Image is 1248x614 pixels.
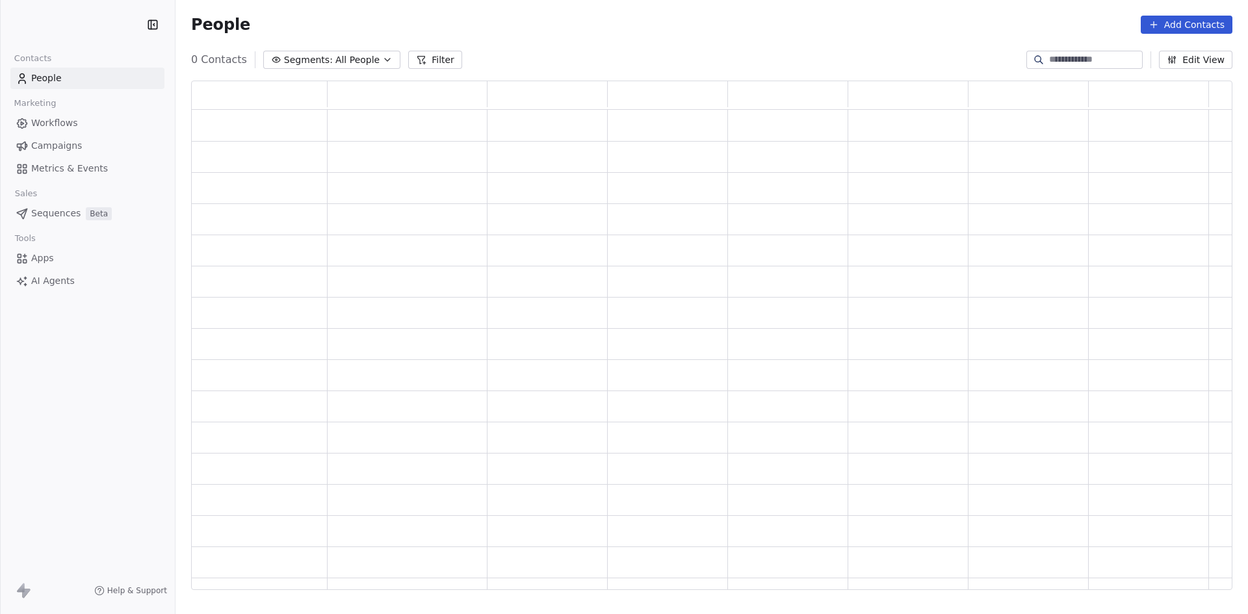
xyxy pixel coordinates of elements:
[31,139,82,153] span: Campaigns
[31,71,62,85] span: People
[94,585,167,596] a: Help & Support
[284,53,333,67] span: Segments:
[191,52,247,68] span: 0 Contacts
[10,112,164,134] a: Workflows
[335,53,380,67] span: All People
[31,251,54,265] span: Apps
[86,207,112,220] span: Beta
[31,207,81,220] span: Sequences
[191,15,250,34] span: People
[9,229,41,248] span: Tools
[1141,16,1232,34] button: Add Contacts
[107,585,167,596] span: Help & Support
[8,94,62,113] span: Marketing
[9,184,43,203] span: Sales
[31,162,108,175] span: Metrics & Events
[31,274,75,288] span: AI Agents
[10,248,164,269] a: Apps
[1159,51,1232,69] button: Edit View
[10,270,164,292] a: AI Agents
[408,51,462,69] button: Filter
[31,116,78,130] span: Workflows
[10,158,164,179] a: Metrics & Events
[10,203,164,224] a: SequencesBeta
[10,68,164,89] a: People
[10,135,164,157] a: Campaigns
[8,49,57,68] span: Contacts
